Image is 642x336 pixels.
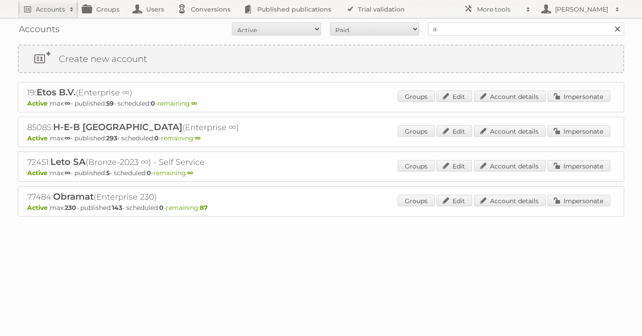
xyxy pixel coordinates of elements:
strong: 59 [106,99,114,107]
h2: 77484: (Enterprise 230) [27,191,339,203]
span: remaining: [166,204,208,212]
a: Impersonate [547,160,610,172]
span: Active [27,169,50,177]
h2: [PERSON_NAME] [553,5,611,14]
strong: 0 [151,99,155,107]
p: max: - published: - scheduled: - [27,169,615,177]
span: Active [27,99,50,107]
span: Active [27,204,50,212]
strong: 5 [106,169,110,177]
strong: 143 [112,204,122,212]
a: Edit [436,160,472,172]
strong: 87 [200,204,208,212]
a: Create new account [19,45,623,72]
h2: 72451: (Bronze-2023 ∞) - Self Service [27,156,339,168]
span: Obramat [53,191,94,202]
p: max: - published: - scheduled: - [27,99,615,107]
h2: 85085: (Enterprise ∞) [27,122,339,133]
a: Groups [398,160,435,172]
span: remaining: [161,134,201,142]
a: Edit [436,125,472,137]
strong: ∞ [187,169,193,177]
p: max: - published: - scheduled: - [27,134,615,142]
h2: More tools [477,5,522,14]
a: Account details [474,195,546,206]
a: Account details [474,160,546,172]
a: Groups [398,90,435,102]
strong: 0 [154,134,159,142]
a: Edit [436,90,472,102]
h2: 19: (Enterprise ∞) [27,87,339,98]
a: Impersonate [547,195,610,206]
a: Account details [474,125,546,137]
a: Impersonate [547,90,610,102]
p: max: - published: - scheduled: - [27,204,615,212]
h2: Accounts [36,5,65,14]
strong: 293 [106,134,117,142]
a: Groups [398,125,435,137]
span: remaining: [153,169,193,177]
span: H-E-B [GEOGRAPHIC_DATA] [53,122,182,132]
span: Active [27,134,50,142]
strong: ∞ [195,134,201,142]
strong: ∞ [65,169,70,177]
a: Edit [436,195,472,206]
strong: ∞ [65,134,70,142]
a: Account details [474,90,546,102]
strong: ∞ [65,99,70,107]
a: Groups [398,195,435,206]
strong: 230 [65,204,76,212]
span: Etos B.V. [37,87,76,98]
strong: 0 [147,169,151,177]
strong: 0 [159,204,164,212]
span: Leto SA [50,156,86,167]
span: remaining: [157,99,197,107]
a: Impersonate [547,125,610,137]
strong: ∞ [191,99,197,107]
